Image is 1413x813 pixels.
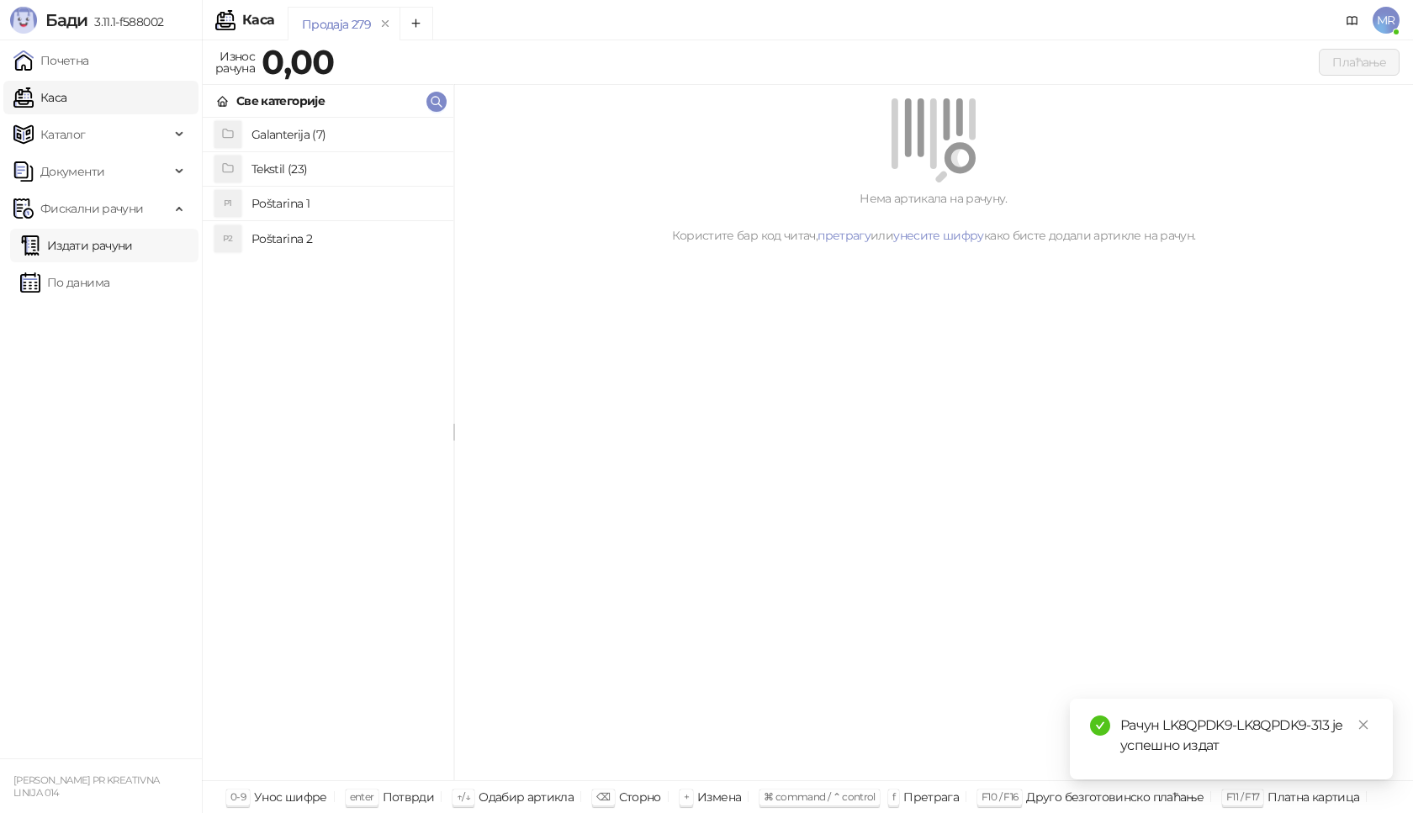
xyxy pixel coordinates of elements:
[40,118,86,151] span: Каталог
[1267,786,1359,808] div: Платна картица
[236,92,325,110] div: Све категорије
[262,41,334,82] strong: 0,00
[1357,719,1369,731] span: close
[20,229,133,262] a: Издати рачуни
[13,44,89,77] a: Почетна
[1120,715,1373,756] div: Рачун LK8QPDK9-LK8QPDK9-313 је успешно издат
[350,790,374,803] span: enter
[13,81,66,114] a: Каса
[1319,49,1400,76] button: Плаћање
[214,225,241,252] div: P2
[697,786,741,808] div: Измена
[230,790,246,803] span: 0-9
[903,786,959,808] div: Претрага
[251,225,440,252] h4: Poštarina 2
[1373,7,1400,34] span: MR
[40,192,143,225] span: Фискални рачуни
[764,790,876,803] span: ⌘ command / ⌃ control
[818,228,871,243] a: претрагу
[45,10,87,30] span: Бади
[1339,7,1366,34] a: Документација
[982,790,1018,803] span: F10 / F16
[893,228,984,243] a: унесите шифру
[242,13,274,27] div: Каса
[10,7,37,34] img: Logo
[214,190,241,217] div: P1
[383,786,435,808] div: Потврди
[254,786,327,808] div: Унос шифре
[20,266,109,299] a: По данима
[302,15,371,34] div: Продаја 279
[457,790,470,803] span: ↑/↓
[40,155,104,188] span: Документи
[87,14,163,29] span: 3.11.1-f588002
[474,189,1393,245] div: Нема артикала на рачуну. Користите бар код читач, или како бисте додали артикле на рачун.
[1090,715,1110,736] span: check-circle
[619,786,661,808] div: Сторно
[1226,790,1259,803] span: F11 / F17
[13,774,159,799] small: [PERSON_NAME] PR KREATIVNA LINIJA 014
[251,121,440,148] h4: Galanterija (7)
[479,786,574,808] div: Одабир артикла
[251,156,440,182] h4: Tekstil (23)
[892,790,895,803] span: f
[684,790,689,803] span: +
[251,190,440,217] h4: Poštarina 1
[1354,715,1373,734] a: Close
[212,45,258,79] div: Износ рачуна
[203,118,453,780] div: grid
[1026,786,1204,808] div: Друго безготовинско плаћање
[400,7,433,40] button: Add tab
[596,790,610,803] span: ⌫
[374,17,396,31] button: remove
